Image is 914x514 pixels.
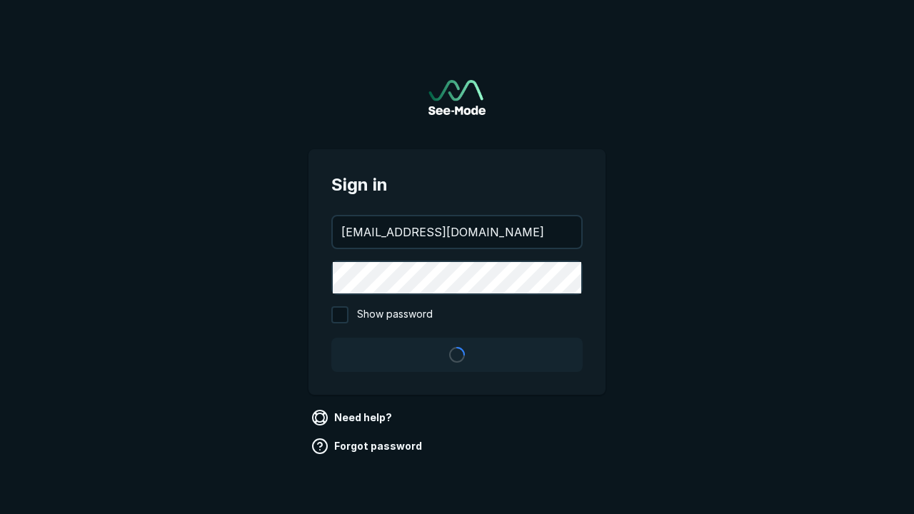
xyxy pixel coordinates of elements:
input: your@email.com [333,216,581,248]
a: Go to sign in [428,80,486,115]
img: See-Mode Logo [428,80,486,115]
a: Need help? [308,406,398,429]
a: Forgot password [308,435,428,458]
span: Sign in [331,172,583,198]
span: Show password [357,306,433,323]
